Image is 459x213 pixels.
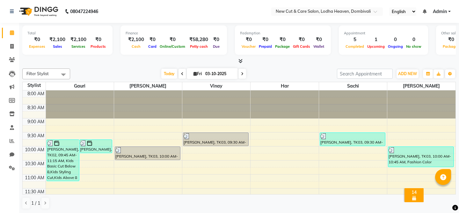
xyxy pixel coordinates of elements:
div: [PERSON_NAME], TK02, 09:45 AM-11:15 AM, Kids Basic Cut Below 8,Kids Styling Cut,Kids Above 8 Years [47,140,79,181]
div: Appointment [344,31,423,36]
span: Ongoing [386,44,404,49]
div: 14 [406,189,422,195]
div: 10:30 AM [24,160,46,167]
b: 08047224946 [70,3,98,20]
div: [PERSON_NAME], TK03, 09:30 AM-10:00 AM, Kids Basic Cut Below 8 [183,133,248,146]
span: Products [89,44,107,49]
span: Admin [433,8,447,15]
span: [PERSON_NAME] [114,82,182,90]
div: 0 [386,36,404,43]
span: Card [147,44,158,49]
div: ₹0 [291,36,312,43]
div: 10:00 AM [24,146,46,153]
span: Services [70,44,87,49]
span: Expenses [27,44,47,49]
div: ₹0 [89,36,107,43]
div: ₹0 [273,36,291,43]
div: 8:30 AM [26,104,46,111]
div: 9:30 AM [26,132,46,139]
div: [PERSON_NAME], TK03, 09:30 AM-10:00 AM, Styling Cut [320,133,385,146]
input: 2025-10-03 [203,69,235,79]
div: ₹58,280 [187,36,211,43]
img: logo [16,3,60,20]
span: 1 / 1 [31,200,40,207]
input: Search Appointment [337,69,393,79]
span: ADD NEW [398,71,417,76]
div: ₹0 [240,36,257,43]
div: ₹0 [147,36,158,43]
div: ₹0 [312,36,326,43]
span: Upcoming [366,44,386,49]
div: ₹2,100 [68,36,89,43]
span: Gift Cards [291,44,312,49]
span: Online/Custom [158,44,187,49]
div: 9:00 AM [26,118,46,125]
div: ₹2,100 [126,36,147,43]
div: ₹2,100 [47,36,68,43]
span: Sales [51,44,64,49]
div: 0 [404,36,423,43]
span: Prepaid [257,44,273,49]
span: Due [211,44,221,49]
span: Petty cash [188,44,209,49]
div: ₹0 [257,36,273,43]
div: 5 [344,36,366,43]
span: Cash [130,44,142,49]
span: Vinay [182,82,250,90]
div: 11:00 AM [24,174,46,181]
div: 11:30 AM [24,188,46,195]
div: Total [27,31,107,36]
span: Completed [344,44,366,49]
div: [PERSON_NAME], TK03, 10:00 AM-10:30 AM, D-TAN [115,147,180,160]
div: 8:00 AM [26,90,46,97]
div: Stylist [23,82,46,89]
span: Package [273,44,291,49]
span: Voucher [240,44,257,49]
span: Gauri [46,82,114,90]
div: [PERSON_NAME], TK01, 09:45 AM-10:15 AM, Styling Cut [80,140,112,153]
span: No show [404,44,423,49]
div: Redemption [240,31,326,36]
span: Today [161,69,177,79]
div: ₹0 [158,36,187,43]
div: ₹0 [211,36,222,43]
span: Fri [192,71,203,76]
span: Har [251,82,318,90]
button: ADD NEW [397,69,419,78]
div: 1 [366,36,386,43]
div: [PERSON_NAME], TK03, 10:00 AM-10:45 AM, Fashion Color [388,147,454,167]
div: Finance [126,31,222,36]
div: ₹0 [27,36,47,43]
span: Filter Stylist [26,71,49,76]
span: [PERSON_NAME] [387,82,455,90]
span: Sachi [319,82,387,90]
span: Wallet [312,44,326,49]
